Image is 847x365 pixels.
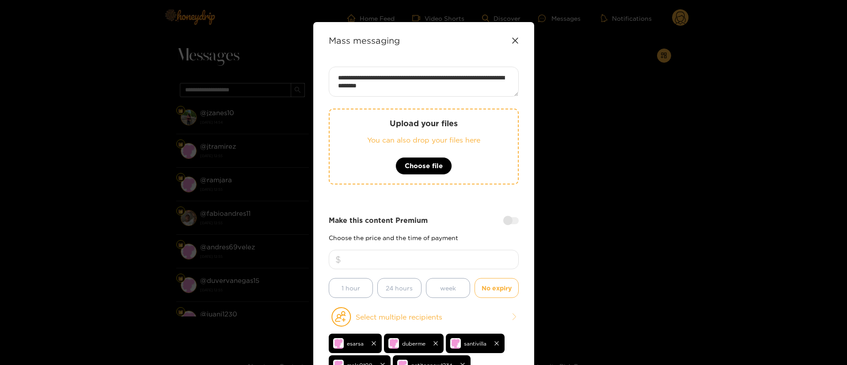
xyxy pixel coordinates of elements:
[329,215,428,226] strong: Make this content Premium
[405,161,443,171] span: Choose file
[386,283,413,293] span: 24 hours
[402,339,425,349] span: duberme
[377,278,422,298] button: 24 hours
[347,118,500,128] p: Upload your files
[347,339,364,349] span: esarsa
[440,283,456,293] span: week
[464,339,486,349] span: santivilla
[333,338,344,349] img: no-avatar.png
[482,283,512,293] span: No expiry
[329,307,519,327] button: Select multiple recipients
[450,338,461,349] img: no-avatar.png
[426,278,470,298] button: week
[395,157,452,175] button: Choose file
[329,35,400,45] strong: Mass messaging
[347,135,500,145] p: You can also drop your files here
[388,338,399,349] img: no-avatar.png
[475,278,519,298] button: No expiry
[342,283,360,293] span: 1 hour
[329,234,519,241] p: Choose the price and the time of payment
[329,278,373,298] button: 1 hour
